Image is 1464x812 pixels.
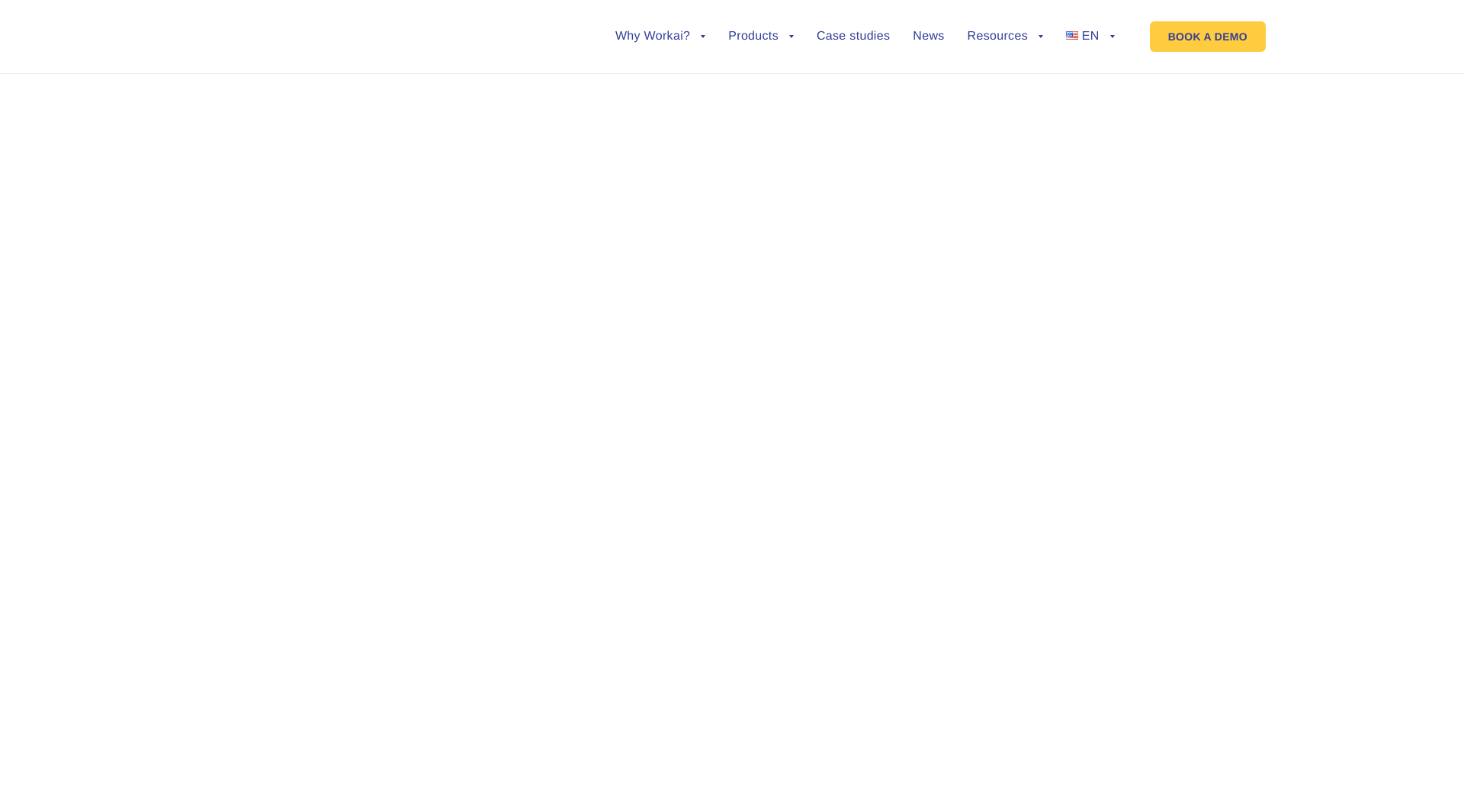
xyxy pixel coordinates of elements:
a: Products [728,30,794,43]
span: EN [1082,30,1100,43]
a: Resources [968,30,1043,43]
a: Why Workai? [615,30,705,43]
a: News [913,30,944,43]
a: BOOK A DEMO [1150,21,1266,52]
a: Case studies [817,30,890,43]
